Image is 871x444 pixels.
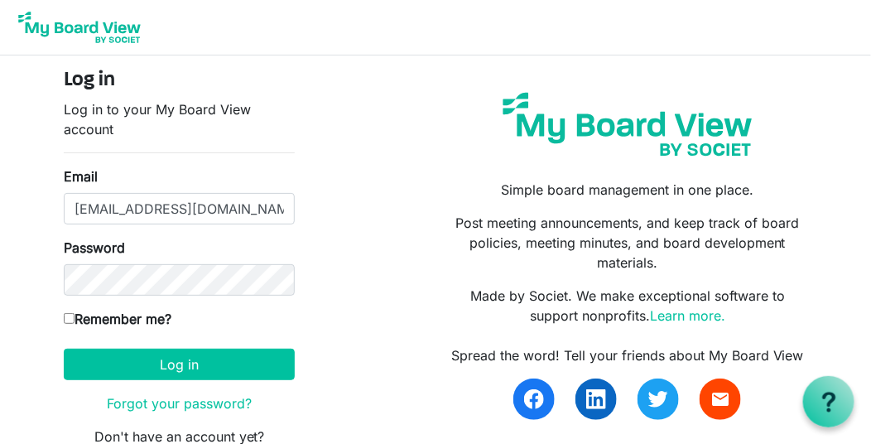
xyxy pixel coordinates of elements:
img: my-board-view-societ.svg [493,82,763,166]
p: Made by Societ. We make exceptional software to support nonprofits. [448,286,807,326]
label: Remember me? [64,309,171,329]
p: Post meeting announcements, and keep track of board policies, meeting minutes, and board developm... [448,213,807,273]
p: Simple board management in one place. [448,180,807,200]
label: Email [64,166,98,186]
div: Spread the word! Tell your friends about My Board View [448,345,807,365]
input: Remember me? [64,313,75,324]
span: email [710,389,730,409]
a: email [700,379,741,420]
label: Password [64,238,125,258]
img: facebook.svg [524,389,544,409]
a: Forgot your password? [107,395,252,412]
p: Log in to your My Board View account [64,99,295,139]
a: Learn more. [650,307,725,324]
button: Log in [64,349,295,380]
img: twitter.svg [648,389,668,409]
img: linkedin.svg [586,389,606,409]
h4: Log in [64,69,295,93]
img: My Board View Logo [13,7,146,48]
